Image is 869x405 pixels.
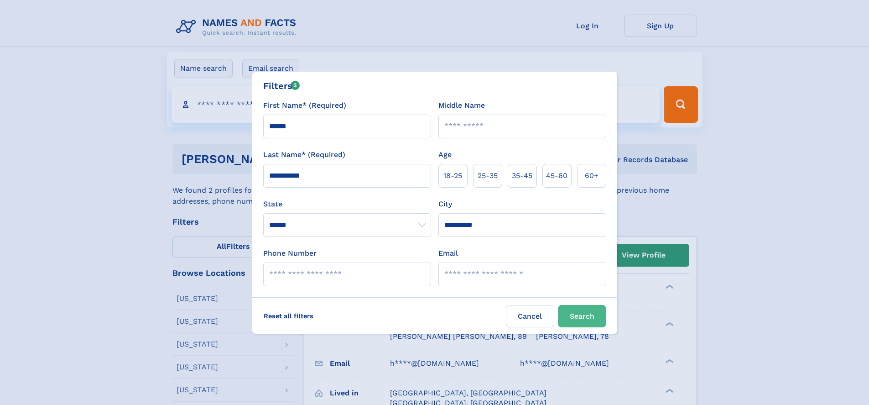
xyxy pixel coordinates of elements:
label: Email [438,248,458,259]
span: 18‑25 [443,170,462,181]
label: Middle Name [438,100,485,111]
span: 25‑35 [478,170,498,181]
label: Phone Number [263,248,317,259]
span: 45‑60 [546,170,567,181]
label: Last Name* (Required) [263,149,345,160]
span: 60+ [585,170,598,181]
label: First Name* (Required) [263,100,346,111]
label: State [263,199,431,210]
label: City [438,199,452,210]
span: 35‑45 [512,170,532,181]
div: Filters [263,79,300,93]
label: Cancel [506,305,554,327]
label: Age [438,149,452,160]
button: Search [558,305,606,327]
label: Reset all filters [258,305,319,327]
